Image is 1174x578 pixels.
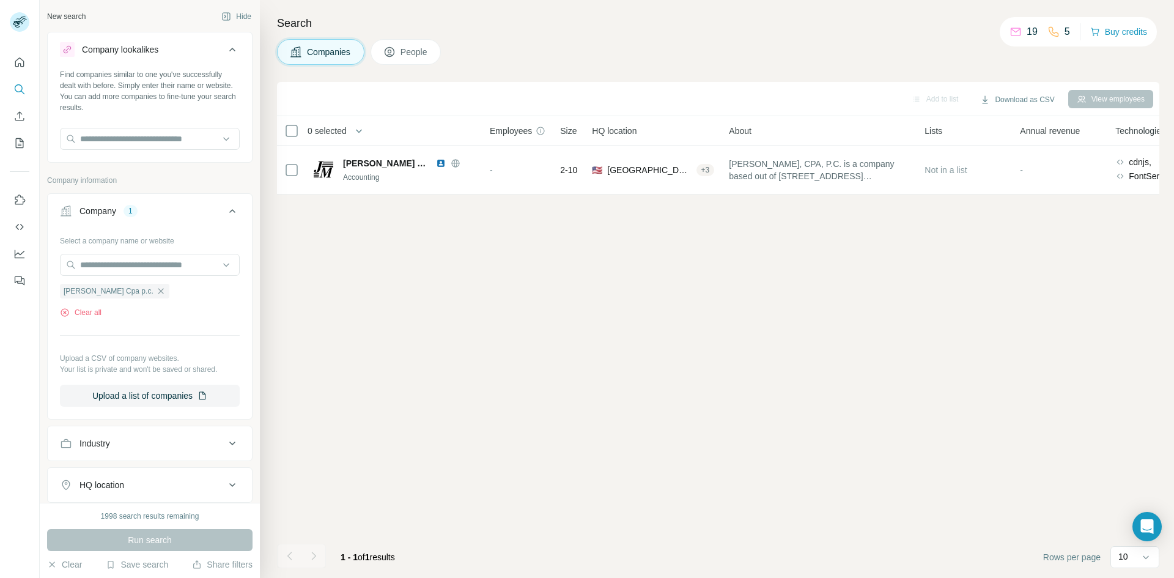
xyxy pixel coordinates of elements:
span: Not in a list [925,165,967,175]
span: People [401,46,429,58]
button: Download as CSV [972,91,1063,109]
button: Buy credits [1090,23,1147,40]
img: LinkedIn logo [436,158,446,168]
button: Company lookalikes [48,35,252,69]
div: Find companies similar to one you've successfully dealt with before. Simply enter their name or w... [60,69,240,113]
span: About [729,125,751,137]
button: Clear all [60,307,102,318]
span: cdnjs, [1129,156,1151,168]
span: 2-10 [560,164,577,176]
button: Save search [106,558,168,571]
span: Lists [925,125,942,137]
span: of [358,552,365,562]
span: 1 [365,552,370,562]
button: Use Surfe API [10,216,29,238]
p: 5 [1065,24,1070,39]
span: 🇺🇸 [592,164,602,176]
span: [GEOGRAPHIC_DATA], [US_STATE] [607,164,691,176]
h4: Search [277,15,1159,32]
span: Size [560,125,577,137]
div: Accounting [343,172,475,183]
button: Use Surfe on LinkedIn [10,189,29,211]
button: HQ location [48,470,252,500]
button: Industry [48,429,252,458]
p: 10 [1118,550,1128,563]
button: Clear [47,558,82,571]
p: Your list is private and won't be saved or shared. [60,364,240,375]
button: Quick start [10,51,29,73]
p: 19 [1027,24,1038,39]
button: Hide [213,7,260,26]
span: Employees [490,125,532,137]
span: Technologies [1115,125,1165,137]
div: Open Intercom Messenger [1132,512,1162,541]
div: New search [47,11,86,22]
button: Enrich CSV [10,105,29,127]
span: [PERSON_NAME], CPA, P.C. is a company based out of [STREET_ADDRESS][PERSON_NAME][US_STATE]. [729,158,910,182]
p: Company information [47,175,253,186]
button: Feedback [10,270,29,292]
button: Dashboard [10,243,29,265]
span: Companies [307,46,352,58]
span: results [341,552,395,562]
span: HQ location [592,125,637,137]
span: [PERSON_NAME] Cpa p.c. [64,286,153,297]
div: Select a company name or website [60,231,240,246]
span: 0 selected [308,125,347,137]
div: 1 [124,206,138,217]
span: - [1020,165,1023,175]
button: Search [10,78,29,100]
span: - [490,165,493,175]
div: + 3 [696,165,715,176]
button: Company1 [48,196,252,231]
span: [PERSON_NAME] Cpa p.c. [343,157,430,169]
div: Company lookalikes [82,43,158,56]
div: HQ location [79,479,124,491]
span: FontServer, [1129,170,1173,182]
span: 1 - 1 [341,552,358,562]
div: 1998 search results remaining [101,511,199,522]
span: Annual revenue [1020,125,1080,137]
button: Share filters [192,558,253,571]
div: Company [79,205,116,217]
button: My lists [10,132,29,154]
img: Logo of J Milner Cpa p.c. [314,160,333,180]
div: Industry [79,437,110,450]
span: Rows per page [1043,551,1101,563]
p: Upload a CSV of company websites. [60,353,240,364]
button: Upload a list of companies [60,385,240,407]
